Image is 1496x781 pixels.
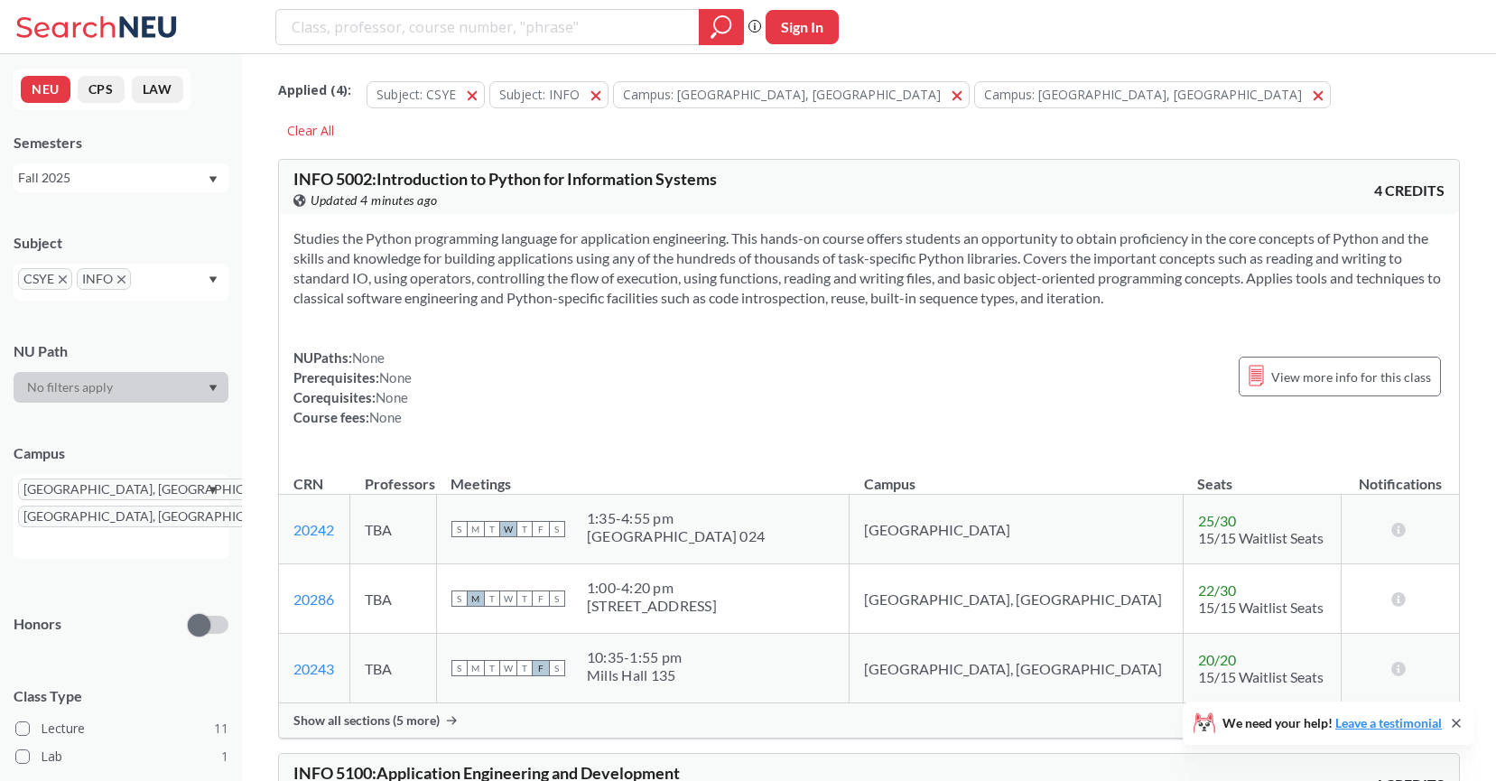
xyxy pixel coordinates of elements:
div: Show all sections (5 more) [279,703,1459,738]
div: Dropdown arrow [14,372,228,403]
td: TBA [350,564,437,634]
div: 10:35 - 1:55 pm [587,648,682,666]
div: [GEOGRAPHIC_DATA], [GEOGRAPHIC_DATA]X to remove pill[GEOGRAPHIC_DATA], [GEOGRAPHIC_DATA]X to remo... [14,474,228,559]
span: W [500,521,516,537]
a: Leave a testimonial [1335,715,1442,730]
td: TBA [350,634,437,703]
span: Applied ( 4 ): [278,80,351,100]
th: Notifications [1341,456,1459,495]
span: Campus: [GEOGRAPHIC_DATA], [GEOGRAPHIC_DATA] [623,86,941,103]
div: [STREET_ADDRESS] [587,597,717,615]
span: None [379,369,412,386]
button: Campus: [GEOGRAPHIC_DATA], [GEOGRAPHIC_DATA] [974,81,1331,108]
div: NU Path [14,341,228,361]
span: 15/15 Waitlist Seats [1198,529,1324,546]
div: Fall 2025Dropdown arrow [14,163,228,192]
span: None [376,389,408,405]
span: Subject: INFO [499,86,580,103]
svg: Dropdown arrow [209,487,218,494]
span: View more info for this class [1271,366,1431,388]
button: Sign In [766,10,839,44]
th: Meetings [436,456,849,495]
span: 4 CREDITS [1374,181,1445,200]
button: Subject: INFO [489,81,609,108]
a: 20243 [293,660,334,677]
svg: Dropdown arrow [209,176,218,183]
div: CRN [293,474,323,494]
div: magnifying glass [699,9,744,45]
span: S [451,660,468,676]
svg: Dropdown arrow [209,276,218,284]
span: None [352,349,385,366]
span: W [500,590,516,607]
td: TBA [350,495,437,564]
span: Class Type [14,686,228,706]
span: M [468,521,484,537]
svg: X to remove pill [117,275,125,284]
div: [GEOGRAPHIC_DATA] 024 [587,527,765,545]
label: Lecture [15,717,228,740]
span: INFO 5002 : Introduction to Python for Information Systems [293,169,717,189]
div: Subject [14,233,228,253]
span: M [468,660,484,676]
span: Updated 4 minutes ago [311,191,438,210]
span: 15/15 Waitlist Seats [1198,599,1324,616]
span: 22 / 30 [1198,581,1236,599]
span: T [516,590,533,607]
th: Campus [850,456,1183,495]
span: F [533,660,549,676]
button: Subject: CSYE [367,81,485,108]
span: INFOX to remove pill [77,268,131,290]
span: 25 / 30 [1198,512,1236,529]
span: F [533,590,549,607]
a: 20242 [293,521,334,538]
div: Mills Hall 135 [587,666,682,684]
svg: Dropdown arrow [209,385,218,392]
span: W [500,660,516,676]
button: CPS [78,76,125,103]
div: CSYEX to remove pillINFOX to remove pillDropdown arrow [14,264,228,301]
span: Campus: [GEOGRAPHIC_DATA], [GEOGRAPHIC_DATA] [984,86,1302,103]
span: T [484,590,500,607]
div: 1:00 - 4:20 pm [587,579,717,597]
span: S [451,521,468,537]
span: 1 [221,747,228,767]
svg: X to remove pill [59,275,67,284]
span: [GEOGRAPHIC_DATA], [GEOGRAPHIC_DATA]X to remove pill [18,506,305,527]
button: NEU [21,76,70,103]
button: LAW [132,76,183,103]
input: Class, professor, course number, "phrase" [290,12,686,42]
span: T [484,521,500,537]
label: Lab [15,745,228,768]
span: T [484,660,500,676]
td: [GEOGRAPHIC_DATA] [850,495,1183,564]
div: Semesters [14,133,228,153]
span: Subject: CSYE [376,86,456,103]
span: T [516,660,533,676]
div: Fall 2025 [18,168,207,188]
span: CSYEX to remove pill [18,268,72,290]
button: Campus: [GEOGRAPHIC_DATA], [GEOGRAPHIC_DATA] [613,81,970,108]
div: Clear All [278,117,343,144]
span: 11 [214,719,228,739]
span: We need your help! [1222,717,1442,730]
span: M [468,590,484,607]
span: [GEOGRAPHIC_DATA], [GEOGRAPHIC_DATA]X to remove pill [18,479,305,500]
span: S [549,590,565,607]
div: Campus [14,443,228,463]
div: NUPaths: Prerequisites: Corequisites: Course fees: [293,348,412,427]
span: S [549,521,565,537]
th: Professors [350,456,437,495]
th: Seats [1183,456,1341,495]
p: Honors [14,614,61,635]
span: T [516,521,533,537]
span: F [533,521,549,537]
span: 15/15 Waitlist Seats [1198,668,1324,685]
span: Show all sections (5 more) [293,712,440,729]
span: S [549,660,565,676]
span: 20 / 20 [1198,651,1236,668]
div: 1:35 - 4:55 pm [587,509,765,527]
svg: magnifying glass [711,14,732,40]
span: None [369,409,402,425]
td: [GEOGRAPHIC_DATA], [GEOGRAPHIC_DATA] [850,634,1183,703]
